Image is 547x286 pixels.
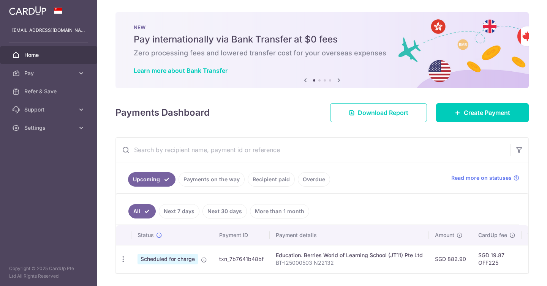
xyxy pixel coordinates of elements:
[472,245,522,273] td: SGD 19.87 OFF225
[250,204,309,218] a: More than 1 month
[451,174,512,182] span: Read more on statuses
[436,103,529,122] a: Create Payment
[330,103,427,122] a: Download Report
[435,231,454,239] span: Amount
[159,204,199,218] a: Next 7 days
[270,225,429,245] th: Payment details
[298,172,330,187] a: Overdue
[358,108,408,117] span: Download Report
[429,245,472,273] td: SGD 882.90
[24,88,74,95] span: Refer & Save
[24,69,74,77] span: Pay
[464,108,510,117] span: Create Payment
[478,231,507,239] span: CardUp fee
[134,67,228,74] a: Learn more about Bank Transfer
[24,124,74,132] span: Settings
[276,259,423,267] p: BT-I25000503 N22132
[115,12,529,88] img: Bank transfer banner
[202,204,247,218] a: Next 30 days
[276,251,423,259] div: Education. Berries World of Learning School (JT11) Pte Ltd
[213,245,270,273] td: txn_7b7641b48bf
[115,106,210,119] h4: Payments Dashboard
[134,49,511,58] h6: Zero processing fees and lowered transfer cost for your overseas expenses
[12,27,85,34] p: [EMAIL_ADDRESS][DOMAIN_NAME]
[179,172,245,187] a: Payments on the way
[134,33,511,46] h5: Pay internationally via Bank Transfer at $0 fees
[248,172,295,187] a: Recipient paid
[138,231,154,239] span: Status
[213,225,270,245] th: Payment ID
[128,172,175,187] a: Upcoming
[24,51,74,59] span: Home
[138,254,198,264] span: Scheduled for charge
[134,24,511,30] p: NEW
[116,138,510,162] input: Search by recipient name, payment id or reference
[24,106,74,113] span: Support
[451,174,519,182] a: Read more on statuses
[128,204,156,218] a: All
[9,6,46,15] img: CardUp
